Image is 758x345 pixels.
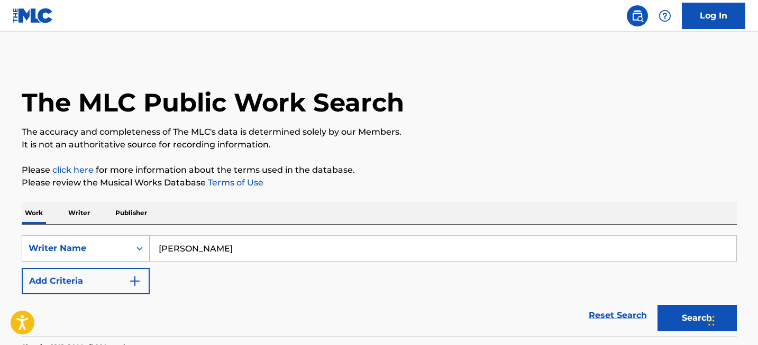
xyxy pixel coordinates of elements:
a: Terms of Use [206,178,263,188]
button: Search [657,305,737,331]
form: Search Form [22,235,737,337]
a: Log In [682,3,745,29]
img: 9d2ae6d4665cec9f34b9.svg [129,275,141,287]
div: Glisser [708,305,715,337]
div: Widget de chat [705,294,758,345]
div: Help [654,5,675,26]
img: MLC Logo [13,8,53,23]
p: Please for more information about the terms used in the database. [22,164,737,176]
a: Reset Search [583,304,652,327]
p: Work [22,202,46,224]
p: Please review the Musical Works Database [22,176,737,189]
p: The accuracy and completeness of The MLC's data is determined solely by our Members. [22,126,737,138]
a: click here [52,165,94,175]
img: search [631,10,644,22]
img: help [659,10,671,22]
p: It is not an authoritative source for recording information. [22,138,737,151]
a: Public Search [627,5,648,26]
button: Add Criteria [22,268,150,294]
div: Writer Name [29,242,124,255]
h1: The MLC Public Work Search [22,87,404,118]
p: Publisher [112,202,150,224]
iframe: Chat Widget [705,294,758,345]
p: Writer [65,202,93,224]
